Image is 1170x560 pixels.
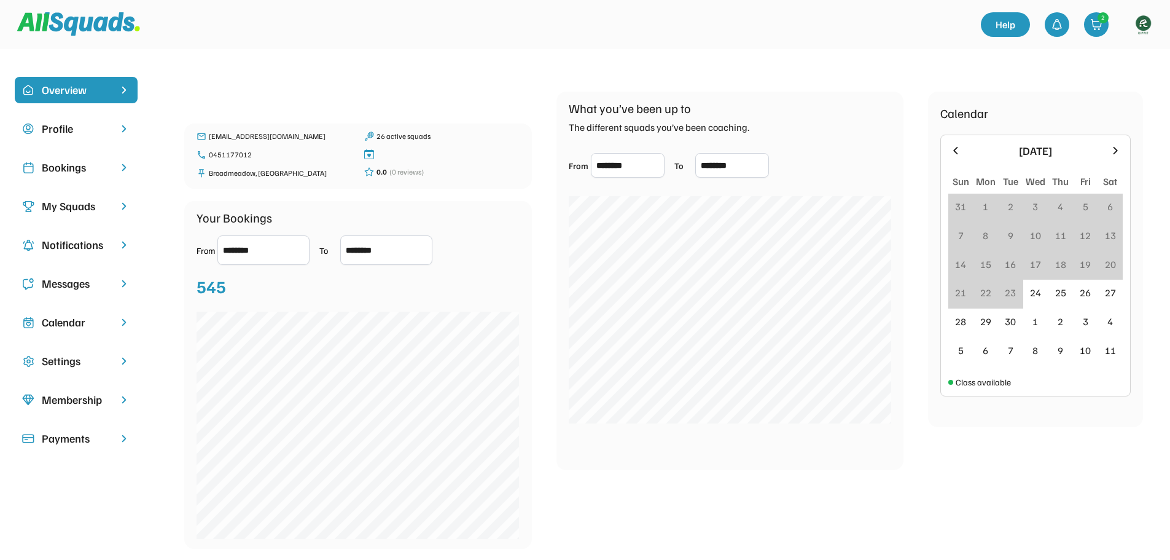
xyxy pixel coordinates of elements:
[1026,174,1045,189] div: Wed
[22,239,34,251] img: Icon%20copy%204.svg
[1008,228,1013,243] div: 9
[569,99,691,117] div: What you’ve been up to
[1055,228,1066,243] div: 11
[955,257,966,272] div: 14
[197,244,215,257] div: From
[118,355,130,367] img: chevron-right.svg
[983,343,988,358] div: 6
[22,84,34,97] img: home-smile.svg
[118,317,130,328] img: chevron-right.svg
[1107,314,1113,329] div: 4
[118,278,130,290] img: chevron-right.svg
[17,12,140,36] img: Squad%20Logo.svg
[22,123,34,135] img: user-circle.svg
[1105,228,1116,243] div: 13
[209,131,352,142] div: [EMAIL_ADDRESS][DOMAIN_NAME]
[42,82,111,98] div: Overview
[1131,12,1155,37] img: https%3A%2F%2F94044dc9e5d3b3599ffa5e2d56a015ce.cdn.bubble.io%2Ff1734594230631x534612339345057700%...
[1008,343,1013,358] div: 7
[376,167,387,178] div: 0.0
[118,162,130,173] img: chevron-right.svg
[1058,199,1063,214] div: 4
[569,159,588,172] div: From
[976,174,996,189] div: Mon
[118,84,130,96] img: chevron-right%20copy%203.svg
[969,143,1102,159] div: [DATE]
[1003,174,1018,189] div: Tue
[1030,228,1041,243] div: 10
[1080,174,1091,189] div: Fri
[981,12,1030,37] a: Help
[118,433,130,444] img: chevron-right.svg
[1080,285,1091,300] div: 26
[197,274,226,299] div: 545
[569,120,749,135] div: The different squads you’ve been coaching.
[22,394,34,406] img: Icon%20copy%208.svg
[1105,285,1116,300] div: 27
[1080,343,1091,358] div: 10
[376,131,520,142] div: 26 active squads
[980,257,991,272] div: 15
[983,228,988,243] div: 8
[42,430,111,447] div: Payments
[1005,257,1016,272] div: 16
[42,392,111,408] div: Membership
[1030,285,1041,300] div: 24
[980,314,991,329] div: 29
[940,104,988,122] div: Calendar
[1055,257,1066,272] div: 18
[1105,257,1116,272] div: 20
[22,278,34,290] img: Icon%20copy%205.svg
[1005,285,1016,300] div: 23
[118,239,130,251] img: chevron-right.svg
[319,244,338,257] div: To
[197,208,272,227] div: Your Bookings
[1083,199,1088,214] div: 5
[1008,199,1013,214] div: 2
[42,198,111,215] div: My Squads
[42,159,111,176] div: Bookings
[22,433,34,445] img: Icon%20%2815%29.svg
[209,149,352,160] div: 0451177012
[1052,174,1069,189] div: Thu
[674,159,693,172] div: To
[956,376,1011,388] div: Class available
[955,285,966,300] div: 21
[42,314,111,331] div: Calendar
[118,200,130,212] img: chevron-right.svg
[209,168,352,179] div: Broadmeadow, [GEOGRAPHIC_DATA]
[1030,257,1041,272] div: 17
[1098,13,1108,22] div: 2
[389,167,424,178] div: (0 reviews)
[22,200,34,213] img: Icon%20copy%203.svg
[1032,199,1038,214] div: 3
[980,285,991,300] div: 22
[958,343,964,358] div: 5
[1080,228,1091,243] div: 12
[1032,314,1038,329] div: 1
[1032,343,1038,358] div: 8
[118,123,130,135] img: chevron-right.svg
[22,317,34,329] img: Icon%20copy%207.svg
[1105,343,1116,358] div: 11
[22,355,34,368] img: Icon%20copy%2016.svg
[1005,314,1016,329] div: 30
[1051,18,1063,31] img: bell-03%20%281%29.svg
[42,275,111,292] div: Messages
[1083,314,1088,329] div: 3
[1103,174,1117,189] div: Sat
[22,162,34,174] img: Icon%20copy%202.svg
[953,174,969,189] div: Sun
[1055,285,1066,300] div: 25
[983,199,988,214] div: 1
[118,394,130,406] img: chevron-right.svg
[1107,199,1113,214] div: 6
[1080,257,1091,272] div: 19
[1058,314,1063,329] div: 2
[1058,343,1063,358] div: 9
[958,228,964,243] div: 7
[42,237,111,253] div: Notifications
[1090,18,1102,31] img: shopping-cart-01%20%281%29.svg
[42,120,111,137] div: Profile
[42,353,111,369] div: Settings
